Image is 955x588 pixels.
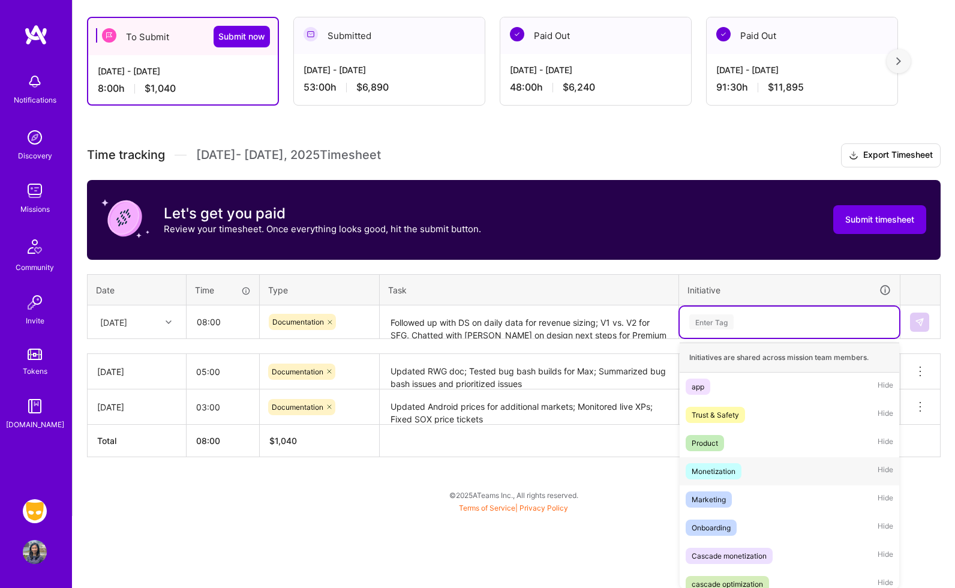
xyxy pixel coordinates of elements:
span: [DATE] - [DATE] , 2025 Timesheet [196,148,381,163]
div: Enter Tag [689,313,734,331]
input: HH:MM [187,356,259,388]
input: HH:MM [187,391,259,423]
div: Onboarding [692,521,731,534]
div: 8:00 h [98,82,268,95]
div: app [692,380,704,393]
div: Submitted [294,17,485,54]
div: Community [16,261,54,274]
span: Hide [878,548,893,564]
span: $6,890 [356,81,389,94]
div: [DATE] - [DATE] [98,65,268,77]
img: bell [23,70,47,94]
textarea: Updated Android prices for additional markets; Monitored live XPs; Fixed SOX price tickets [381,391,677,424]
span: | [459,503,568,512]
div: Paid Out [500,17,691,54]
div: Trust & Safety [692,409,739,421]
img: Paid Out [510,27,524,41]
div: Notifications [14,94,56,106]
div: Missions [20,203,50,215]
img: Paid Out [716,27,731,41]
img: guide book [23,394,47,418]
textarea: Updated RWG doc; Tested bug bash builds for Max; Summarized bug bash issues and prioritized issues [381,355,677,388]
img: Community [20,232,49,261]
span: $11,895 [768,81,804,94]
p: Review your timesheet. Once everything looks good, hit the submit button. [164,223,481,235]
i: icon Chevron [166,319,172,325]
img: User Avatar [23,540,47,564]
div: Cascade monetization [692,550,767,562]
button: Submit timesheet [833,205,926,234]
th: Task [380,274,679,305]
a: Grindr: Product & Marketing [20,499,50,523]
img: coin [101,194,149,242]
div: [DOMAIN_NAME] [6,418,64,431]
div: Time [195,284,251,296]
div: 91:30 h [716,81,888,94]
div: [DATE] [97,401,176,413]
img: teamwork [23,179,47,203]
span: Documentation [272,403,323,412]
span: Documentation [272,317,324,326]
div: [DATE] - [DATE] [304,64,475,76]
button: Export Timesheet [841,143,941,167]
div: Product [692,437,718,449]
a: Terms of Service [459,503,515,512]
div: [DATE] [97,365,176,378]
div: [DATE] - [DATE] [716,64,888,76]
div: To Submit [88,18,278,55]
input: HH:MM [187,306,259,338]
img: tokens [28,349,42,360]
div: [DATE] [100,316,127,328]
span: Hide [878,491,893,508]
h3: Let's get you paid [164,205,481,223]
div: Marketing [692,493,726,506]
span: Time tracking [87,148,165,163]
img: Grindr: Product & Marketing [23,499,47,523]
div: 48:00 h [510,81,681,94]
th: Total [88,425,187,457]
span: Hide [878,407,893,423]
div: Tokens [23,365,47,377]
a: Privacy Policy [519,503,568,512]
span: Submit timesheet [845,214,914,226]
span: Hide [878,520,893,536]
span: $6,240 [563,81,595,94]
th: 08:00 [187,425,260,457]
div: Initiative [687,283,891,297]
img: To Submit [102,28,116,43]
div: Discovery [18,149,52,162]
img: Submitted [304,27,318,41]
span: Documentation [272,367,323,376]
div: Paid Out [707,17,897,54]
span: Hide [878,463,893,479]
th: Type [260,274,380,305]
th: Date [88,274,187,305]
div: Invite [26,314,44,327]
img: Submit [915,317,924,327]
i: icon Download [849,149,858,162]
span: $ 1,040 [269,436,297,446]
div: Monetization [692,465,735,478]
div: [DATE] - [DATE] [510,64,681,76]
span: $1,040 [145,82,176,95]
div: Initiatives are shared across mission team members. [680,343,899,373]
span: Submit now [218,31,265,43]
a: User Avatar [20,540,50,564]
img: Invite [23,290,47,314]
textarea: Followed up with DS on daily data for revenue sizing; V1 vs. V2 for SFG, Chatted with [PERSON_NAM... [381,307,677,338]
img: discovery [23,125,47,149]
button: Submit now [214,26,270,47]
img: logo [24,24,48,46]
div: © 2025 ATeams Inc., All rights reserved. [72,480,955,510]
span: Hide [878,435,893,451]
img: right [896,57,901,65]
div: 53:00 h [304,81,475,94]
span: Hide [878,379,893,395]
